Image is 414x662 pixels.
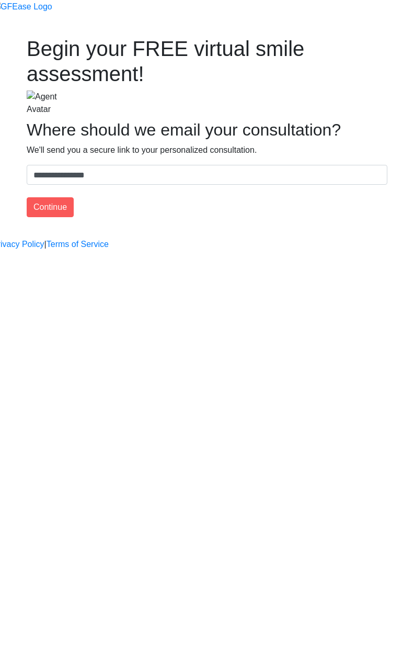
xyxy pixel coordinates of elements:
[47,238,109,251] a: Terms of Service
[27,36,387,86] h1: Begin your FREE virtual smile assessment!
[27,120,387,140] h2: Where should we email your consultation?
[27,144,387,156] p: We'll send you a secure link to your personalized consultation.
[44,238,47,251] a: |
[27,91,74,116] img: Agent Avatar
[27,197,74,217] button: Continue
